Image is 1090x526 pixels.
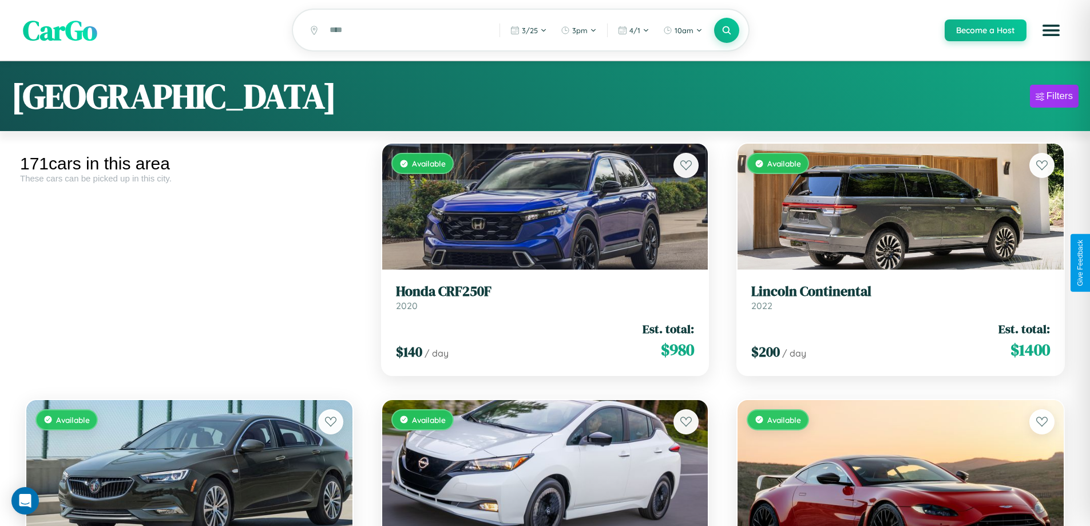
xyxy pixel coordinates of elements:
button: 4/1 [612,21,655,39]
button: 10am [657,21,708,39]
div: 171 cars in this area [20,154,359,173]
a: Lincoln Continental2022 [751,283,1050,311]
span: 3 / 25 [522,26,538,35]
button: Filters [1030,85,1079,108]
span: Est. total: [643,321,694,337]
span: / day [782,347,806,359]
span: CarGo [23,11,97,49]
span: 4 / 1 [629,26,640,35]
div: Give Feedback [1076,240,1084,286]
span: $ 140 [396,342,422,361]
span: / day [425,347,449,359]
span: $ 200 [751,342,780,361]
div: These cars can be picked up in this city. [20,173,359,183]
a: Honda CRF250F2020 [396,283,695,311]
div: Filters [1047,90,1073,102]
span: $ 1400 [1010,338,1050,361]
span: 3pm [572,26,588,35]
div: Open Intercom Messenger [11,487,39,515]
span: 2020 [396,300,418,311]
button: Open menu [1035,14,1067,46]
span: Available [767,159,801,168]
span: Available [56,415,90,425]
button: Become a Host [945,19,1026,41]
span: Available [412,415,446,425]
button: 3pm [555,21,603,39]
span: Available [412,159,446,168]
span: 2022 [751,300,772,311]
span: Available [767,415,801,425]
h3: Lincoln Continental [751,283,1050,300]
span: Est. total: [998,321,1050,337]
span: $ 980 [661,338,694,361]
h3: Honda CRF250F [396,283,695,300]
button: 3/25 [505,21,553,39]
h1: [GEOGRAPHIC_DATA] [11,73,336,120]
span: 10am [675,26,693,35]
